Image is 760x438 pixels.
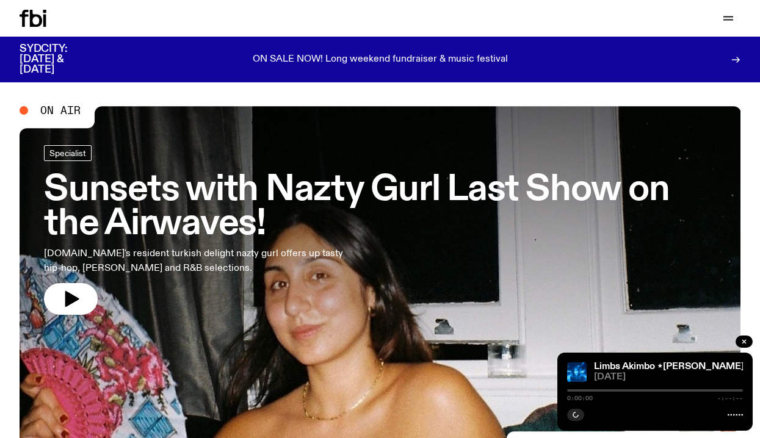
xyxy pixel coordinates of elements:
[20,44,98,75] h3: SYDCITY: [DATE] & [DATE]
[40,105,81,116] span: On Air
[594,373,743,382] span: [DATE]
[44,145,716,315] a: Sunsets with Nazty Gurl Last Show on the Airwaves![DOMAIN_NAME]'s resident turkish delight nazty ...
[567,395,593,401] span: 0:00:00
[44,173,716,242] h3: Sunsets with Nazty Gurl Last Show on the Airwaves!
[253,54,508,65] p: ON SALE NOW! Long weekend fundraiser & music festival
[49,148,86,157] span: Specialist
[717,395,743,401] span: -:--:--
[44,246,356,276] p: [DOMAIN_NAME]'s resident turkish delight nazty gurl offers up tasty hip-hop, [PERSON_NAME] and R&...
[44,145,92,161] a: Specialist
[594,362,750,372] a: Limbs Akimbo ⋆[PERSON_NAME]⋆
